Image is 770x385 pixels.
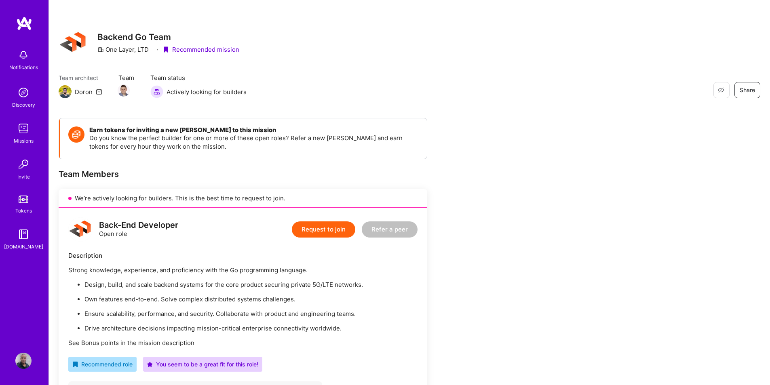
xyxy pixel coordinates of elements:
[15,226,32,242] img: guide book
[96,88,102,95] i: icon Mail
[59,189,427,208] div: We’re actively looking for builders. This is the best time to request to join.
[9,63,38,72] div: Notifications
[84,280,418,289] p: Design, build, and scale backend systems for the core product securing private 5G/LTE networks.
[89,134,419,151] p: Do you know the perfect builder for one or more of these open roles? Refer a new [PERSON_NAME] an...
[99,221,178,229] div: Back-End Developer
[15,353,32,369] img: User Avatar
[89,126,419,134] h4: Earn tokens for inviting a new [PERSON_NAME] to this mission
[15,47,32,63] img: bell
[72,362,78,367] i: icon RecommendedBadge
[734,82,760,98] button: Share
[147,362,153,367] i: icon PurpleStar
[118,74,134,82] span: Team
[97,46,104,53] i: icon CompanyGray
[15,206,32,215] div: Tokens
[68,217,93,242] img: logo
[292,221,355,238] button: Request to join
[72,360,133,368] div: Recommended role
[16,16,32,31] img: logo
[84,324,418,332] p: Drive architecture decisions impacting mission-critical enterprise connectivity worldwide.
[19,196,28,203] img: tokens
[17,173,30,181] div: Invite
[84,295,418,303] p: Own features end-to-end. Solve complex distributed systems challenges.
[59,28,88,57] img: Company Logo
[162,45,239,54] div: Recommended mission
[157,45,158,54] div: ·
[150,74,247,82] span: Team status
[167,88,247,96] span: Actively looking for builders
[362,221,418,238] button: Refer a peer
[162,46,169,53] i: icon PurpleRibbon
[118,84,130,97] img: Team Member Avatar
[718,87,724,93] i: icon EyeClosed
[15,84,32,101] img: discovery
[68,251,418,260] div: Description
[4,242,43,251] div: [DOMAIN_NAME]
[97,32,239,42] h3: Backend Go Team
[68,266,418,274] p: Strong knowledge, experience, and proficiency with the Go programming language.
[68,339,418,347] p: See Bonus points in the mission description
[150,85,163,98] img: Actively looking for builders
[99,221,178,238] div: Open role
[84,309,418,318] p: Ensure scalability, performance, and security. Collaborate with product and engineering teams.
[740,86,755,94] span: Share
[59,169,427,179] div: Team Members
[68,126,84,143] img: Token icon
[97,45,149,54] div: One Layer, LTD
[14,137,34,145] div: Missions
[75,88,93,96] div: Doron
[118,84,129,97] a: Team Member Avatar
[147,360,258,368] div: You seem to be a great fit for this role!
[15,156,32,173] img: Invite
[59,85,72,98] img: Team Architect
[15,120,32,137] img: teamwork
[12,101,35,109] div: Discovery
[59,74,102,82] span: Team architect
[13,353,34,369] a: User Avatar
